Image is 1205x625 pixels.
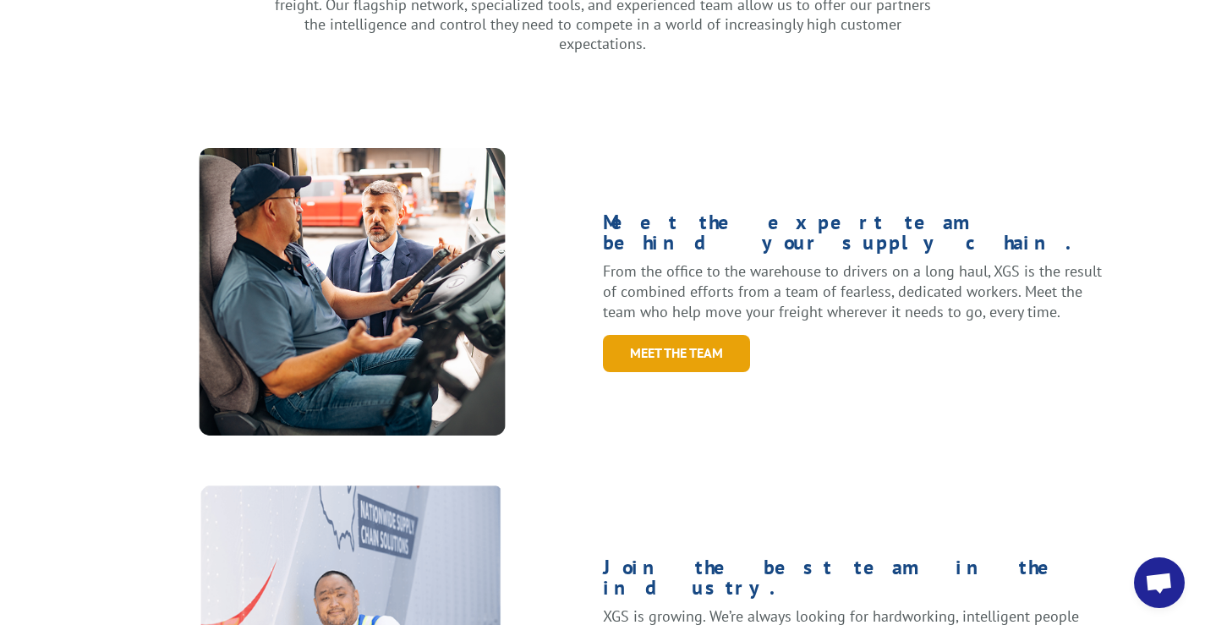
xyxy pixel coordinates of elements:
img: XpressGlobal_MeettheTeam [199,148,506,436]
a: Meet the Team [603,335,750,371]
a: Open chat [1134,557,1185,608]
h1: Meet the expert team behind your supply chain. [603,212,1104,261]
p: From the office to the warehouse to drivers on a long haul, XGS is the result of combined efforts... [603,261,1104,321]
h1: Join the best team in the industry. [603,557,1104,606]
